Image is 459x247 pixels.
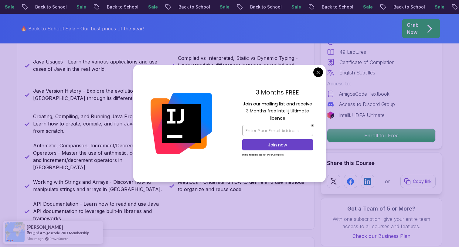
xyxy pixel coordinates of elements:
[69,4,88,10] p: Sale
[49,236,68,241] a: ProveSource
[413,178,432,184] p: Copy link
[27,230,39,235] span: Bought
[327,129,435,142] p: Enroll for Free
[33,87,162,102] p: Java Version History - Explore the evolution of [GEOGRAPHIC_DATA] through its different versions.
[407,21,419,36] p: Grab Now
[327,80,436,87] p: Access to:
[339,111,385,119] p: IntelliJ IDEA Ultimate
[327,111,334,119] img: jetbrains logo
[21,25,144,32] p: 🔥 Back to School Sale - Our best prices of the year!
[27,236,43,241] span: 3 hours ago
[339,69,375,76] p: English Subtitles
[339,101,395,108] p: Access to Discord Group
[33,113,162,135] p: Creating, Compiling, and Running Java Programs - Learn how to create, compile, and run Java progr...
[33,200,162,222] p: API Documentation - Learn how to read and use Java API documentation to leverage built-in librari...
[243,4,284,10] p: Back to School
[33,178,162,193] p: Working with Strings and Arrays - Discover how to manipulate strings and arrays in [GEOGRAPHIC_DA...
[40,231,89,235] a: Amigoscode PRO Membership
[339,48,366,56] p: 49 Lectures
[327,215,436,230] p: With one subscription, give your entire team access to all courses and features.
[327,159,436,167] h2: Share this Course
[386,4,427,10] p: Back to School
[212,4,232,10] p: Sale
[171,4,212,10] p: Back to School
[385,178,390,185] p: or
[28,4,69,10] p: Back to School
[178,178,307,193] p: Methods - Understand how to define and use methods to organize and reuse code.
[141,4,160,10] p: Sale
[99,4,141,10] p: Back to School
[400,175,436,188] button: Copy link
[314,4,355,10] p: Back to School
[27,225,63,230] span: [PERSON_NAME]
[355,4,375,10] p: Sale
[339,59,395,66] p: Certificate of Completion
[327,232,436,240] a: Check our Business Plan
[33,58,162,73] p: Java Usages - Learn the various applications and use cases of Java in the real world.
[33,142,162,171] p: Arithmetic, Comparison, Increment/Decrement Operators - Master the use of arithmetic, comparison,...
[5,222,25,242] img: provesource social proof notification image
[339,90,389,98] p: AmigosCode Textbook
[284,4,303,10] p: Sale
[327,204,436,213] h3: Got a Team of 5 or More?
[178,54,307,76] p: Compiled vs Interpreted, Static vs Dynamic Typing - Understand the differences between compiled a...
[327,129,436,142] button: Enroll for Free
[427,4,447,10] p: Sale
